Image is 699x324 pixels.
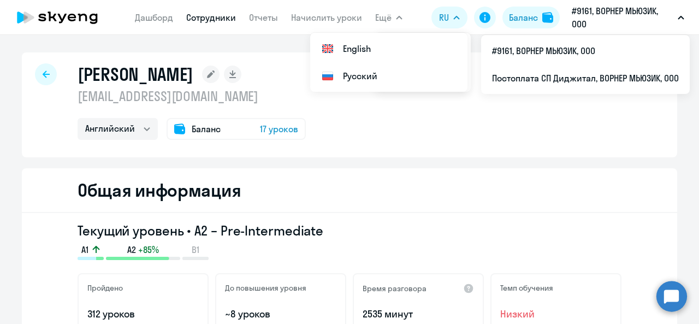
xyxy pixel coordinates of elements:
span: +85% [138,244,159,256]
div: Баланс [509,11,538,24]
span: RU [439,11,449,24]
a: Сотрудники [186,12,236,23]
span: Баланс [192,122,221,136]
button: Ещё [375,7,402,28]
a: Начислить уроки [291,12,362,23]
p: 312 уроков [87,307,199,321]
button: Балансbalance [502,7,560,28]
button: #9161, ВОРНЕР МЬЮЗИК, ООО [566,4,690,31]
span: A2 [127,244,136,256]
p: #9161, ВОРНЕР МЬЮЗИК, ООО [572,4,673,31]
span: B1 [192,244,199,256]
button: RU [431,7,467,28]
img: balance [542,12,553,23]
p: 2535 минут [363,307,474,321]
h3: Текущий уровень • A2 – Pre-Intermediate [78,222,621,239]
span: A1 [81,244,88,256]
ul: Ещё [481,35,690,94]
h5: Время разговора [363,284,426,293]
span: 17 уроков [260,122,298,136]
h5: До повышения уровня [225,283,306,293]
img: English [321,42,334,55]
span: Ещё [375,11,392,24]
p: [EMAIL_ADDRESS][DOMAIN_NAME] [78,87,306,105]
a: Отчеты [249,12,278,23]
h2: Общая информация [78,179,241,201]
img: Русский [321,69,334,83]
span: Низкий [500,307,612,321]
p: ~8 уроков [225,307,336,321]
h1: [PERSON_NAME] [78,63,193,85]
h5: Темп обучения [500,283,553,293]
a: Дашборд [135,12,173,23]
ul: Ещё [310,33,467,92]
h5: Пройдено [87,283,123,293]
